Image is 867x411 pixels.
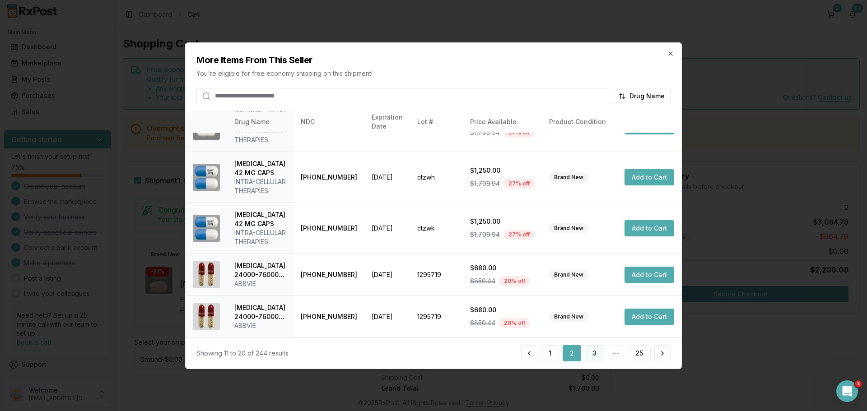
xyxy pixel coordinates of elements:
[193,113,220,140] img: Caplyta 21 MG CAPS
[196,69,671,78] p: You're eligible for free economy shipping on this shipment!
[227,111,294,133] th: Drug Name
[470,230,500,239] span: $1,709.94
[364,203,410,254] td: [DATE]
[196,53,671,66] h2: More Items From This Seller
[503,230,535,240] div: 27 % off
[563,345,581,361] button: 2
[625,118,674,134] button: Add to Cart
[470,305,535,314] div: $680.00
[234,228,286,246] div: INTRA-CELLULAR THERAPIES
[585,345,604,361] button: 3
[364,111,410,133] th: Expiration Date
[855,380,862,388] span: 1
[470,179,500,188] span: $1,709.94
[234,303,286,321] div: [MEDICAL_DATA] 24000-76000 UNIT CPEP
[503,128,535,138] div: 27 % off
[193,303,220,330] img: Creon 24000-76000 UNIT CPEP
[294,111,364,133] th: NDC
[196,349,289,358] div: Showing 11 to 20 of 244 results
[193,261,220,288] img: Creon 24000-76000 UNIT CPEP
[463,111,542,133] th: Price Available
[541,345,559,361] button: 1
[294,296,364,337] td: [PHONE_NUMBER]
[625,169,674,185] button: Add to Cart
[234,177,286,195] div: INTRA-CELLULAR THERAPIES
[549,172,588,182] div: Brand New
[294,203,364,254] td: [PHONE_NUMBER]
[410,152,463,203] td: ctzwh
[234,321,286,330] div: ABBVIE
[234,261,286,279] div: [MEDICAL_DATA] 24000-76000 UNIT CPEP
[364,152,410,203] td: [DATE]
[470,263,535,272] div: $680.00
[234,279,286,288] div: ABBVIE
[625,309,674,325] button: Add to Cart
[625,220,674,236] button: Add to Cart
[410,254,463,296] td: 1295719
[364,296,410,337] td: [DATE]
[499,276,530,286] div: 20 % off
[549,270,588,280] div: Brand New
[470,277,495,286] span: $850.44
[294,254,364,296] td: [PHONE_NUMBER]
[549,312,588,322] div: Brand New
[542,111,617,133] th: Product Condition
[625,267,674,283] button: Add to Cart
[410,203,463,254] td: ctzwk
[499,318,530,328] div: 20 % off
[628,345,651,361] button: 25
[470,128,500,137] span: $1,709.94
[470,166,535,175] div: $1,250.00
[410,111,463,133] th: Lot #
[234,210,286,228] div: [MEDICAL_DATA] 42 MG CAPS
[193,215,220,242] img: Caplyta 42 MG CAPS
[836,380,858,402] iframe: Intercom live chat
[629,91,665,100] span: Drug Name
[613,88,671,104] button: Drug Name
[549,223,588,233] div: Brand New
[503,179,535,189] div: 27 % off
[234,126,286,144] div: INTRA-CELLULAR THERAPIES
[294,152,364,203] td: [PHONE_NUMBER]
[470,217,535,226] div: $1,250.00
[470,319,495,328] span: $850.44
[364,254,410,296] td: [DATE]
[193,164,220,191] img: Caplyta 42 MG CAPS
[234,159,286,177] div: [MEDICAL_DATA] 42 MG CAPS
[410,296,463,337] td: 1295719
